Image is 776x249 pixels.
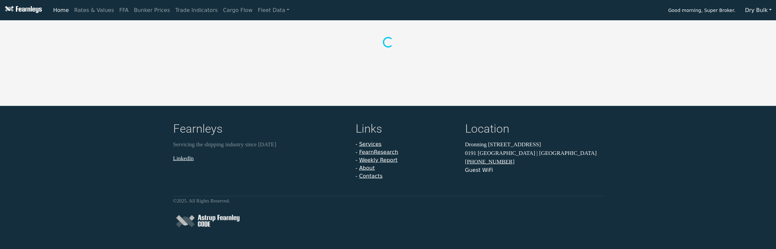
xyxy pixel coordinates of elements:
p: Servicing the shipping industry since [DATE] [173,140,348,149]
li: - [356,140,457,148]
a: Contacts [359,173,383,179]
li: - [356,156,457,164]
p: 0191 [GEOGRAPHIC_DATA] | [GEOGRAPHIC_DATA] [465,149,603,157]
a: Services [359,141,381,147]
a: Trade Indicators [173,4,220,17]
img: Fearnleys Logo [3,6,42,14]
a: LinkedIn [173,155,194,161]
a: FFA [117,4,131,17]
small: © 2025 . All Rights Reserved. [173,198,230,203]
span: Good morning, Super Broker. [668,5,736,17]
p: Dronning [STREET_ADDRESS] [465,140,603,149]
a: [PHONE_NUMBER] [465,159,515,165]
h4: Location [465,122,603,138]
a: Fleet Data [255,4,292,17]
a: About [359,165,375,171]
a: Cargo Flow [220,4,255,17]
li: - [356,164,457,172]
li: - [356,172,457,180]
a: Weekly Report [359,157,397,163]
button: Guest WiFi [465,166,493,174]
a: Home [50,4,71,17]
a: Bunker Prices [131,4,173,17]
a: FearnResearch [359,149,398,155]
button: Dry Bulk [741,4,776,17]
li: - [356,148,457,156]
a: Rates & Values [72,4,117,17]
h4: Fearnleys [173,122,348,138]
h4: Links [356,122,457,138]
